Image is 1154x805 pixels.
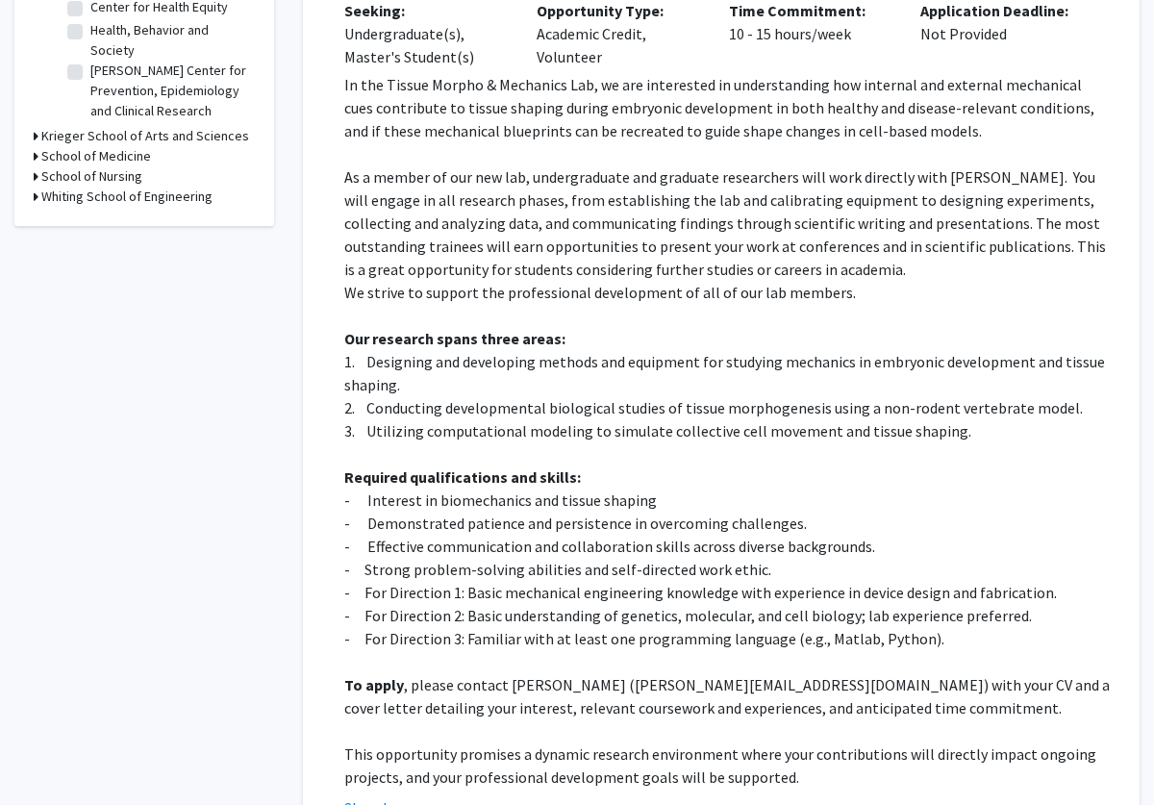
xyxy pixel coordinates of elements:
p: - Strong problem-solving abilities and self-directed work ethic. [344,558,1113,581]
p: , please contact [PERSON_NAME] ([PERSON_NAME][EMAIL_ADDRESS][DOMAIN_NAME]) with your CV and a cov... [344,673,1113,719]
strong: To apply [344,675,404,694]
strong: Our research spans three areas: [344,329,565,348]
p: - For Direction 1: Basic mechanical engineering knowledge with experience in device design and fa... [344,581,1113,604]
strong: Required qualifications and skills: [344,467,581,487]
p: 3. Utilizing computational modeling to simulate collective cell movement and tissue shaping. [344,419,1113,442]
iframe: Chat [14,718,82,791]
p: - Demonstrated patience and persistence in overcoming challenges. [344,512,1113,535]
div: Undergraduate(s), Master's Student(s) [344,22,508,68]
p: We strive to support the professional development of all of our lab members. [344,281,1113,304]
h3: School of Medicine [41,146,151,166]
label: Health, Behavior and Society [90,20,250,61]
label: [PERSON_NAME] Center for Prevention, Epidemiology and Clinical Research [90,61,250,121]
p: As a member of our new lab, undergraduate and graduate researchers will work directly with [PERSO... [344,165,1113,281]
p: This opportunity promises a dynamic research environment where your contributions will directly i... [344,742,1113,789]
p: - For Direction 3: Familiar with at least one programming language (e.g., Matlab, Python). [344,627,1113,650]
p: - For Direction 2: Basic understanding of genetics, molecular, and cell biology; lab experience p... [344,604,1113,627]
p: In the Tissue Morpho & Mechanics Lab, we are interested in understanding how internal and externa... [344,73,1113,142]
p: - Interest in biomechanics and tissue shaping [344,489,1113,512]
h3: Krieger School of Arts and Sciences [41,126,249,146]
h3: Whiting School of Engineering [41,187,213,207]
p: 1. Designing and developing methods and equipment for studying mechanics in embryonic development... [344,350,1113,396]
p: - Effective communication and collaboration skills across diverse backgrounds. [344,535,1113,558]
h3: School of Nursing [41,166,142,187]
p: 2. Conducting developmental biological studies of tissue morphogenesis using a non-rodent vertebr... [344,396,1113,419]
